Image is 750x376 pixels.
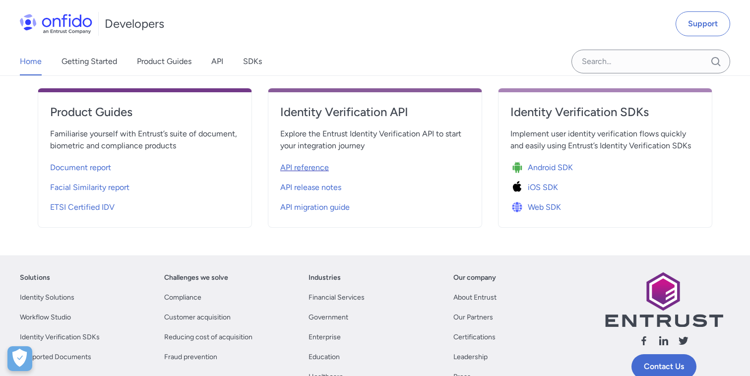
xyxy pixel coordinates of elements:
span: Familiarise yourself with Entrust’s suite of document, biometric and compliance products [50,128,240,152]
span: API reference [280,162,329,174]
a: Solutions [20,272,50,284]
span: iOS SDK [528,182,558,193]
a: Support [676,11,730,36]
h1: Developers [105,16,164,32]
img: Onfido Logo [20,14,92,34]
span: Implement user identity verification flows quickly and easily using Entrust’s Identity Verificati... [510,128,700,152]
a: API release notes [280,176,470,195]
a: Reducing cost of acquisition [164,331,252,343]
a: Supported Documents [20,351,91,363]
a: Our company [453,272,496,284]
a: Enterprise [309,331,341,343]
a: Challenges we solve [164,272,228,284]
a: Icon Android SDKAndroid SDK [510,156,700,176]
a: Education [309,351,340,363]
a: Icon iOS SDKiOS SDK [510,176,700,195]
span: Document report [50,162,111,174]
a: Leadership [453,351,488,363]
a: Financial Services [309,292,365,304]
h4: Product Guides [50,104,240,120]
a: Follow us facebook [638,335,650,350]
h4: Identity Verification API [280,104,470,120]
a: Home [20,48,42,75]
a: Industries [309,272,341,284]
button: Open Preferences [7,346,32,371]
span: API release notes [280,182,341,193]
a: Product Guides [50,104,240,128]
a: Icon Web SDKWeb SDK [510,195,700,215]
input: Onfido search input field [571,50,730,73]
a: Government [309,312,348,323]
a: Product Guides [137,48,191,75]
h4: Identity Verification SDKs [510,104,700,120]
span: Explore the Entrust Identity Verification API to start your integration journey [280,128,470,152]
a: SDKs [243,48,262,75]
a: ETSI Certified IDV [50,195,240,215]
img: Icon iOS SDK [510,181,528,194]
span: Web SDK [528,201,561,213]
span: ETSI Certified IDV [50,201,115,213]
a: Customer acquisition [164,312,231,323]
img: Entrust logo [604,272,723,327]
a: About Entrust [453,292,497,304]
a: Identity Verification SDKs [20,331,100,343]
a: API reference [280,156,470,176]
img: Icon Android SDK [510,161,528,175]
img: Icon Web SDK [510,200,528,214]
a: Document report [50,156,240,176]
a: Follow us linkedin [658,335,670,350]
a: Identity Solutions [20,292,74,304]
a: Getting Started [62,48,117,75]
svg: Follow us linkedin [658,335,670,347]
a: API migration guide [280,195,470,215]
a: Facial Similarity report [50,176,240,195]
div: Cookie Preferences [7,346,32,371]
a: Compliance [164,292,201,304]
span: API migration guide [280,201,350,213]
a: Follow us X (Twitter) [678,335,689,350]
span: Android SDK [528,162,573,174]
a: API [211,48,223,75]
a: Our Partners [453,312,493,323]
a: Workflow Studio [20,312,71,323]
a: Identity Verification SDKs [510,104,700,128]
a: Certifications [453,331,496,343]
span: Facial Similarity report [50,182,129,193]
svg: Follow us facebook [638,335,650,347]
svg: Follow us X (Twitter) [678,335,689,347]
a: Fraud prevention [164,351,217,363]
a: Identity Verification API [280,104,470,128]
